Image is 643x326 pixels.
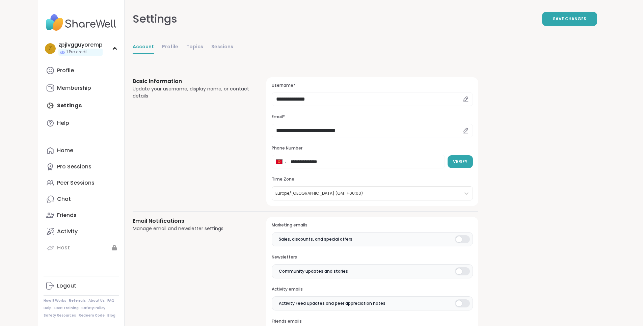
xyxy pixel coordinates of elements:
a: Help [44,115,119,131]
div: Update your username, display name, or contact details [133,85,250,100]
div: Profile [57,67,74,74]
a: Profile [44,62,119,79]
h3: Email* [272,114,473,120]
div: Chat [57,195,71,203]
a: Blog [107,313,115,318]
h3: Phone Number [272,145,473,151]
a: Redeem Code [79,313,105,318]
div: Pro Sessions [57,163,91,170]
div: Home [57,147,73,154]
div: Membership [57,84,91,92]
h3: Username* [272,83,473,88]
a: Referrals [69,298,86,303]
h3: Activity emails [272,287,473,292]
span: 1 Pro credit [66,49,88,55]
img: ShareWell Nav Logo [44,11,119,34]
h3: Time Zone [272,176,473,182]
h3: Marketing emails [272,222,473,228]
a: Pro Sessions [44,159,119,175]
div: Friends [57,212,77,219]
div: Peer Sessions [57,179,95,187]
div: Host [57,244,70,251]
a: Home [44,142,119,159]
a: Host Training [54,306,79,310]
a: Host [44,240,119,256]
span: Save Changes [553,16,586,22]
a: Membership [44,80,119,96]
h3: Email Notifications [133,217,250,225]
h3: Basic Information [133,77,250,85]
a: Activity [44,223,119,240]
button: Save Changes [542,12,597,26]
a: Account [133,40,154,54]
span: Activity Feed updates and peer appreciation notes [279,300,385,306]
a: Help [44,306,52,310]
a: Chat [44,191,119,207]
span: Verify [453,159,467,165]
div: Manage email and newsletter settings [133,225,250,232]
a: Topics [186,40,203,54]
a: Friends [44,207,119,223]
span: Sales, discounts, and special offers [279,236,352,242]
a: How It Works [44,298,66,303]
div: zpjlvgguyoremp [58,41,103,49]
a: About Us [88,298,105,303]
div: Help [57,119,69,127]
span: Community updates and stories [279,268,348,274]
a: Safety Policy [81,306,105,310]
h3: Newsletters [272,254,473,260]
div: Settings [133,11,177,27]
a: Logout [44,278,119,294]
a: Profile [162,40,178,54]
div: Activity [57,228,78,235]
div: Logout [57,282,76,290]
a: Safety Resources [44,313,76,318]
button: Verify [448,155,473,168]
a: Sessions [211,40,233,54]
h3: Friends emails [272,319,473,324]
a: Peer Sessions [44,175,119,191]
span: z [49,44,52,53]
a: FAQ [107,298,114,303]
